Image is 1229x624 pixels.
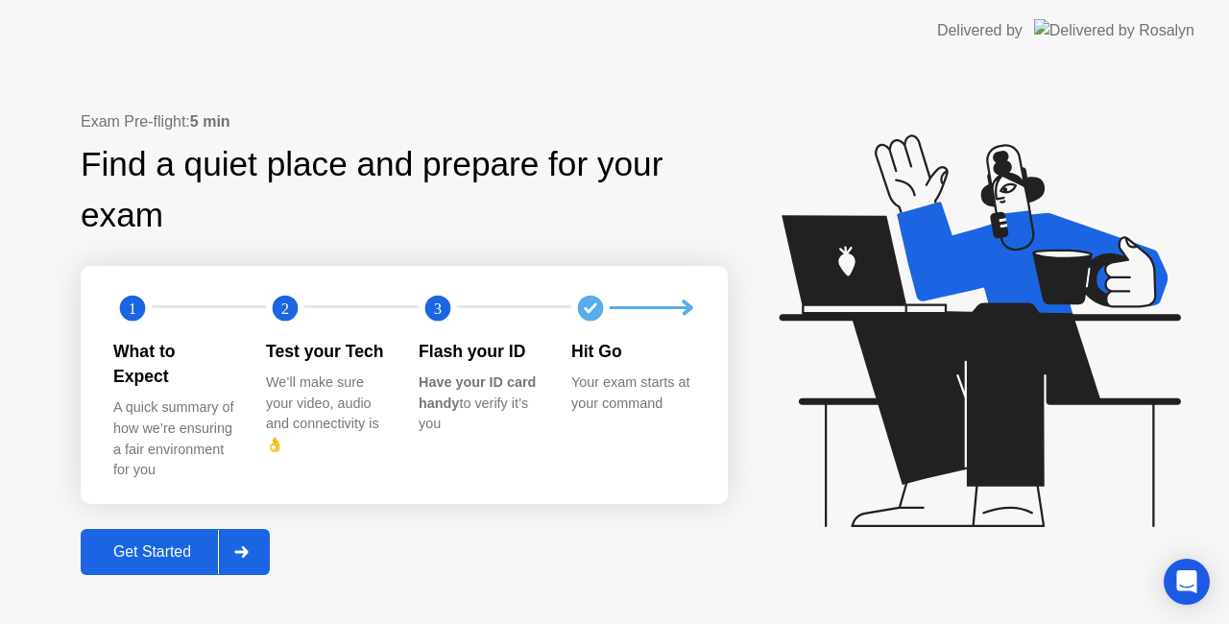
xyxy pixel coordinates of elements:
div: Your exam starts at your command [571,372,693,414]
text: 1 [129,299,136,317]
div: Delivered by [937,19,1023,42]
div: A quick summary of how we’re ensuring a fair environment for you [113,397,235,480]
div: What to Expect [113,339,235,390]
b: Have your ID card handy [419,374,536,411]
text: 3 [434,299,442,317]
text: 2 [281,299,289,317]
div: to verify it’s you [419,372,541,435]
div: Flash your ID [419,339,541,364]
div: Hit Go [571,339,693,364]
b: 5 min [190,113,230,130]
img: Delivered by Rosalyn [1034,19,1194,41]
div: Get Started [86,543,218,561]
div: Test your Tech [266,339,388,364]
button: Get Started [81,529,270,575]
div: Exam Pre-flight: [81,110,728,133]
div: Open Intercom Messenger [1164,559,1210,605]
div: Find a quiet place and prepare for your exam [81,139,728,241]
div: We’ll make sure your video, audio and connectivity is 👌 [266,372,388,455]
